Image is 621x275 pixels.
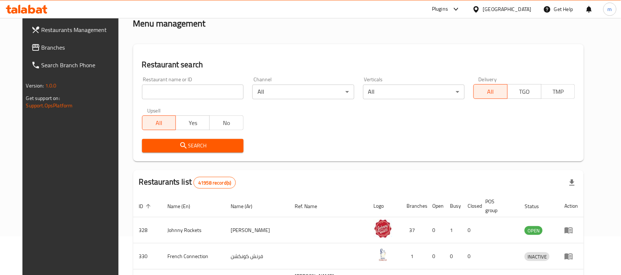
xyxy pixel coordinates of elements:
[179,118,207,128] span: Yes
[507,84,542,99] button: TGO
[162,217,225,243] td: Johnny Rockets
[564,226,578,235] div: Menu
[368,195,401,217] th: Logo
[525,252,550,261] div: INACTIVE
[209,115,244,130] button: No
[374,219,392,238] img: Johnny Rockets
[148,141,238,150] span: Search
[444,243,462,269] td: 0
[162,243,225,269] td: French Connection
[525,202,549,211] span: Status
[133,217,162,243] td: 328
[483,5,532,13] div: [GEOGRAPHIC_DATA]
[139,176,236,189] h2: Restaurants list
[374,246,392,264] img: French Connection
[479,77,497,82] label: Delivery
[608,5,612,13] span: m
[225,243,289,269] td: فرنش كونكشن
[145,118,173,128] span: All
[42,25,120,34] span: Restaurants Management
[401,243,427,269] td: 1
[427,217,444,243] td: 0
[45,81,57,90] span: 1.0.0
[25,21,126,39] a: Restaurants Management
[486,197,510,215] span: POS group
[133,243,162,269] td: 330
[473,84,508,99] button: All
[427,195,444,217] th: Open
[563,174,581,192] div: Export file
[252,85,354,99] div: All
[25,56,126,74] a: Search Branch Phone
[444,195,462,217] th: Busy
[432,5,448,14] div: Plugins
[225,217,289,243] td: [PERSON_NAME]
[142,139,244,153] button: Search
[544,86,572,97] span: TMP
[525,253,550,261] span: INACTIVE
[139,202,153,211] span: ID
[511,86,539,97] span: TGO
[175,115,210,130] button: Yes
[477,86,505,97] span: All
[42,61,120,69] span: Search Branch Phone
[26,81,44,90] span: Version:
[26,93,60,103] span: Get support on:
[363,85,465,99] div: All
[168,202,200,211] span: Name (En)
[525,226,543,235] span: OPEN
[25,39,126,56] a: Branches
[194,179,235,186] span: 41958 record(s)
[142,115,176,130] button: All
[462,243,480,269] td: 0
[147,108,161,113] label: Upsell
[401,195,427,217] th: Branches
[401,217,427,243] td: 37
[213,118,241,128] span: No
[42,43,120,52] span: Branches
[564,252,578,261] div: Menu
[142,59,575,70] h2: Restaurant search
[295,202,327,211] span: Ref. Name
[427,243,444,269] td: 0
[26,101,73,110] a: Support.OpsPlatform
[462,217,480,243] td: 0
[142,85,244,99] input: Search for restaurant name or ID..
[444,217,462,243] td: 1
[558,195,584,217] th: Action
[462,195,480,217] th: Closed
[194,177,236,189] div: Total records count
[231,202,262,211] span: Name (Ar)
[541,84,575,99] button: TMP
[133,18,206,29] h2: Menu management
